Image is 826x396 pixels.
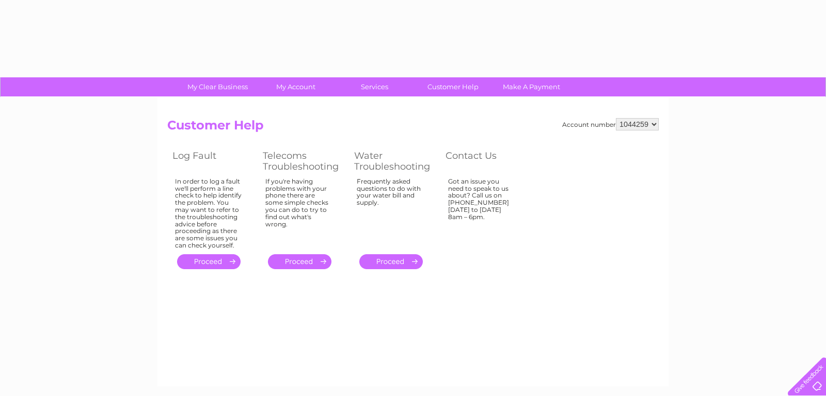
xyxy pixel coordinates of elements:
a: Make A Payment [489,77,574,96]
div: In order to log a fault we'll perform a line check to help identify the problem. You may want to ... [175,178,242,249]
div: Account number [562,118,659,130]
h2: Customer Help [167,118,659,138]
a: . [177,254,241,269]
a: My Clear Business [175,77,260,96]
a: Services [332,77,417,96]
a: . [359,254,423,269]
a: Customer Help [410,77,496,96]
th: Contact Us [440,147,531,175]
th: Log Fault [167,147,258,175]
div: If you're having problems with your phone there are some simple checks you can do to try to find ... [265,178,333,245]
div: Frequently asked questions to do with your water bill and supply. [357,178,425,245]
a: My Account [253,77,339,96]
th: Telecoms Troubleshooting [258,147,349,175]
div: Got an issue you need to speak to us about? Call us on [PHONE_NUMBER] [DATE] to [DATE] 8am – 6pm. [448,178,515,245]
th: Water Troubleshooting [349,147,440,175]
a: . [268,254,331,269]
